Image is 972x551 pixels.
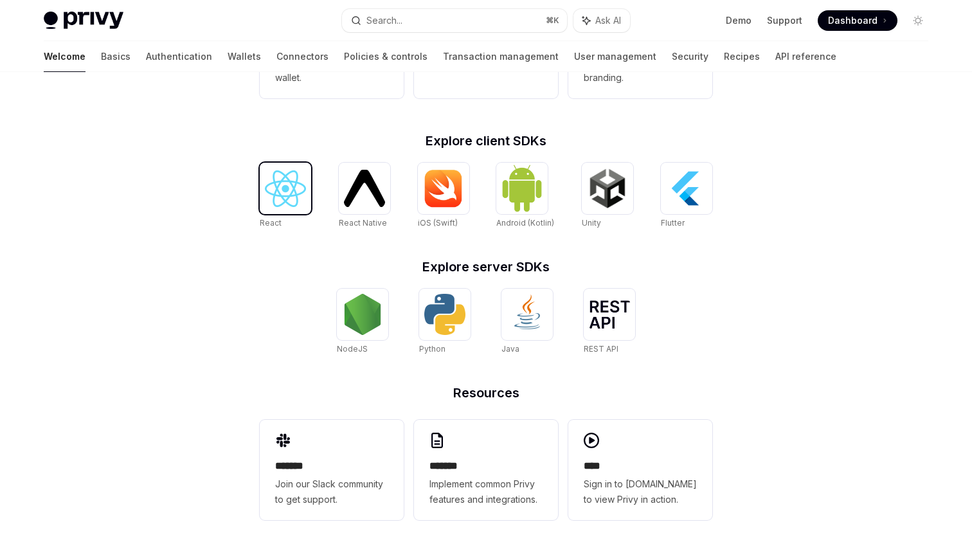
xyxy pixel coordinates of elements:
[546,15,559,26] span: ⌘ K
[260,260,712,273] h2: Explore server SDKs
[101,41,130,72] a: Basics
[666,168,707,209] img: Flutter
[582,218,601,228] span: Unity
[339,163,390,230] a: React NativeReact Native
[496,218,554,228] span: Android (Kotlin)
[366,13,402,28] div: Search...
[146,41,212,72] a: Authentication
[339,218,387,228] span: React Native
[767,14,802,27] a: Support
[260,218,282,228] span: React
[44,41,85,72] a: Welcome
[584,476,697,507] span: Sign in to [DOMAIN_NAME] to view Privy in action.
[818,10,897,31] a: Dashboard
[589,300,630,329] img: REST API
[443,41,559,72] a: Transaction management
[418,163,469,230] a: iOS (Swift)iOS (Swift)
[584,344,618,354] span: REST API
[908,10,928,31] button: Toggle dark mode
[419,289,471,356] a: PythonPython
[595,14,621,27] span: Ask AI
[672,41,708,72] a: Security
[228,41,261,72] a: Wallets
[501,289,553,356] a: JavaJava
[260,386,712,399] h2: Resources
[260,163,311,230] a: ReactReact
[276,41,328,72] a: Connectors
[568,420,712,520] a: ****Sign in to [DOMAIN_NAME] to view Privy in action.
[582,163,633,230] a: UnityUnity
[429,476,543,507] span: Implement common Privy features and integrations.
[414,420,558,520] a: **** **Implement common Privy features and integrations.
[418,218,458,228] span: iOS (Swift)
[501,164,543,212] img: Android (Kotlin)
[726,14,751,27] a: Demo
[419,344,446,354] span: Python
[423,169,464,208] img: iOS (Swift)
[724,41,760,72] a: Recipes
[573,9,630,32] button: Ask AI
[342,9,567,32] button: Search...⌘K
[496,163,554,230] a: Android (Kotlin)Android (Kotlin)
[587,168,628,209] img: Unity
[337,344,368,354] span: NodeJS
[507,294,548,335] img: Java
[661,163,712,230] a: FlutterFlutter
[260,420,404,520] a: **** **Join our Slack community to get support.
[574,41,656,72] a: User management
[265,170,306,207] img: React
[424,294,465,335] img: Python
[344,170,385,206] img: React Native
[337,289,388,356] a: NodeJSNodeJS
[275,476,388,507] span: Join our Slack community to get support.
[501,344,519,354] span: Java
[344,41,428,72] a: Policies & controls
[828,14,878,27] span: Dashboard
[584,289,635,356] a: REST APIREST API
[44,12,123,30] img: light logo
[260,134,712,147] h2: Explore client SDKs
[775,41,836,72] a: API reference
[342,294,383,335] img: NodeJS
[661,218,685,228] span: Flutter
